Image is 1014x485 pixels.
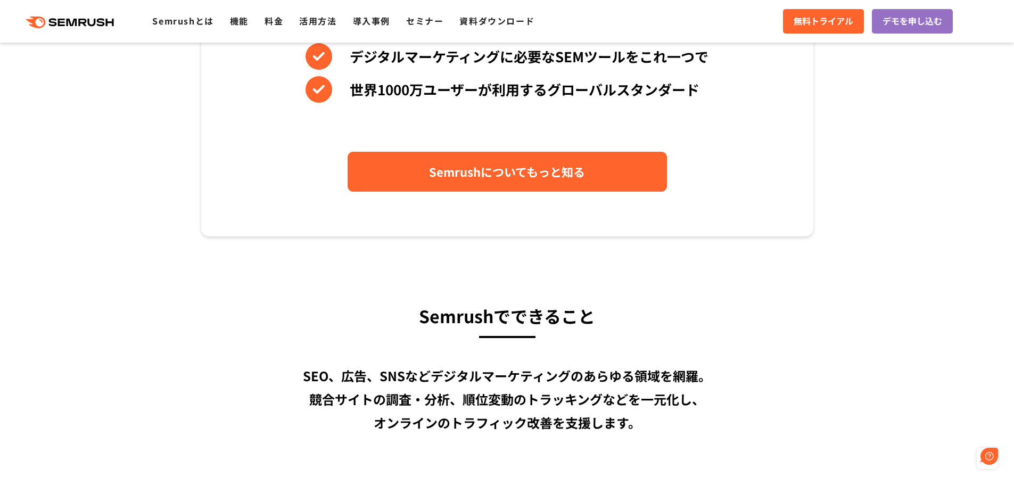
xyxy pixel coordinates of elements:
[406,14,443,27] a: セミナー
[794,14,853,28] span: 無料トライアル
[429,162,585,181] span: Semrushについてもっと知る
[306,43,708,70] li: デジタルマーケティングに必要なSEMツールをこれ一つで
[783,9,864,34] a: 無料トライアル
[353,14,390,27] a: 導入事例
[348,152,667,192] a: Semrushについてもっと知る
[299,14,336,27] a: 活用方法
[306,76,708,103] li: 世界1000万ユーザーが利用するグローバルスタンダード
[919,443,1002,473] iframe: Help widget launcher
[230,14,249,27] a: 機能
[265,14,283,27] a: 料金
[883,14,942,28] span: デモを申し込む
[152,14,213,27] a: Semrushとは
[201,301,813,330] h3: Semrushでできること
[872,9,953,34] a: デモを申し込む
[459,14,534,27] a: 資料ダウンロード
[201,364,813,434] div: SEO、広告、SNSなどデジタルマーケティングのあらゆる領域を網羅。 競合サイトの調査・分析、順位変動のトラッキングなどを一元化し、 オンラインのトラフィック改善を支援します。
